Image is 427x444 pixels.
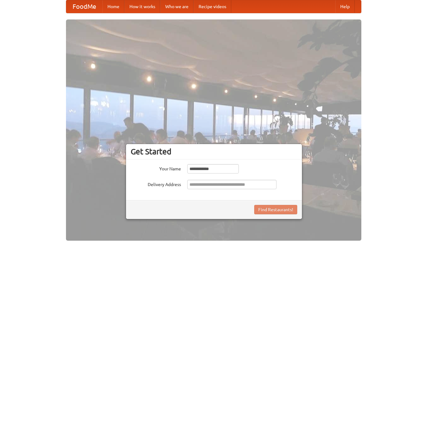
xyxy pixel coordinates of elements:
[66,0,102,13] a: FoodMe
[335,0,355,13] a: Help
[131,164,181,172] label: Your Name
[131,180,181,188] label: Delivery Address
[131,147,297,156] h3: Get Started
[160,0,194,13] a: Who we are
[194,0,231,13] a: Recipe videos
[102,0,124,13] a: Home
[124,0,160,13] a: How it works
[254,205,297,214] button: Find Restaurants!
